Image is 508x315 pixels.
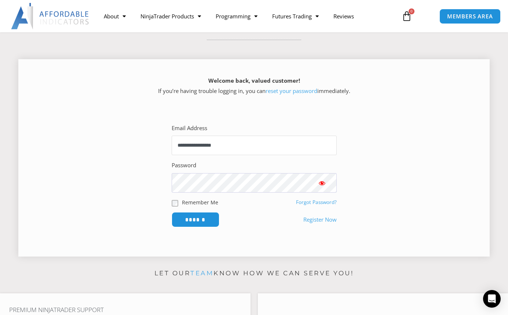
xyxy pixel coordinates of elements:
a: Reviews [326,8,361,25]
label: Email Address [172,123,207,133]
button: Show password [307,173,337,193]
a: Forgot Password? [296,199,337,205]
label: Remember Me [182,198,218,206]
img: LogoAI | Affordable Indicators – NinjaTrader [11,3,90,29]
a: reset your password [266,87,317,94]
a: Register Now [303,215,337,225]
nav: Menu [96,8,396,25]
a: Programming [208,8,265,25]
a: MEMBERS AREA [439,9,501,24]
h4: Premium NinjaTrader Support [9,306,241,314]
a: team [190,269,213,277]
span: MEMBERS AREA [447,14,493,19]
strong: Welcome back, valued customer! [208,77,300,84]
a: About [96,8,133,25]
span: 0 [409,8,414,14]
a: 0 [391,6,423,27]
a: NinjaTrader Products [133,8,208,25]
a: Futures Trading [265,8,326,25]
div: Open Intercom Messenger [483,290,501,308]
p: If you’re having trouble logging in, you can immediately. [31,76,477,96]
label: Password [172,160,196,171]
